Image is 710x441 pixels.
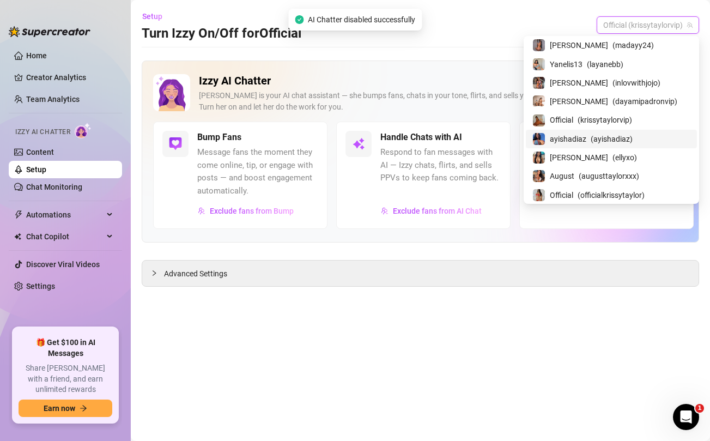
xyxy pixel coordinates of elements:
span: ayishadiaz [550,133,586,145]
img: Yanelis13 [533,58,545,70]
img: JoJo [533,77,545,89]
a: Creator Analytics [26,69,113,86]
span: Official (krissytaylorvip) [603,17,693,33]
span: ( ayishadiaz ) [591,133,633,145]
span: ( ellyxo ) [612,152,637,164]
img: August [533,170,545,182]
span: ( officialkrissytaylor ) [578,189,645,201]
img: svg%3e [169,137,182,150]
span: Chat Copilot [26,228,104,245]
a: Chat Monitoring [26,183,82,191]
button: Exclude fans from Bump [197,202,294,220]
img: logo-BBDzfeDw.svg [9,26,90,37]
img: Maday [533,39,545,51]
span: Earn now [44,404,75,413]
a: Home [26,51,47,60]
span: Exclude fans from AI Chat [393,207,482,215]
img: svg%3e [352,137,365,150]
h3: Turn Izzy On/Off for Official [142,25,301,43]
img: Official [533,189,545,201]
img: Elizabeth [533,152,545,164]
img: ayishadiaz [533,133,545,145]
a: Content [26,148,54,156]
span: 🎁 Get $100 in AI Messages [19,337,112,359]
span: Official [550,189,573,201]
img: Official [533,114,545,126]
span: Setup [142,12,162,21]
img: AI Chatter [75,123,92,138]
h5: Handle Chats with AI [380,131,462,144]
span: team [687,22,693,28]
img: Chat Copilot [14,233,21,240]
span: Yanelis13 [550,58,582,70]
span: Message fans the moment they come online, tip, or engage with posts — and boost engagement automa... [197,146,318,197]
h2: Izzy AI Chatter [199,74,654,88]
span: arrow-right [80,404,87,412]
span: ( krissytaylorvip ) [578,114,632,126]
span: check-circle [295,15,304,24]
img: Izzy AI Chatter [153,74,190,111]
span: ( augusttaylorxxx ) [579,170,639,182]
span: collapsed [151,270,157,276]
span: Izzy AI Chatter [15,127,70,137]
span: Official [550,114,573,126]
h5: Bump Fans [197,131,241,144]
div: collapsed [151,267,164,279]
span: Exclude fans from Bump [210,207,294,215]
a: Team Analytics [26,95,80,104]
span: thunderbolt [14,210,23,219]
a: Discover Viral Videos [26,260,100,269]
span: Automations [26,206,104,223]
span: Share [PERSON_NAME] with a friend, and earn unlimited rewards [19,363,112,395]
button: Earn nowarrow-right [19,400,112,417]
span: ( inlovwithjojo ) [612,77,660,89]
div: [PERSON_NAME] is your AI chat assistant — she bumps fans, chats in your tone, flirts, and sells y... [199,90,654,113]
img: svg%3e [198,207,205,215]
span: [PERSON_NAME] [550,95,608,107]
span: 1 [695,404,704,413]
span: Advanced Settings [164,268,227,280]
img: svg%3e [381,207,389,215]
iframe: Intercom live chat [673,404,699,430]
span: ( layanebb ) [587,58,623,70]
span: August [550,170,574,182]
span: [PERSON_NAME] [550,152,608,164]
button: Exclude fans from AI Chat [380,202,482,220]
span: ( madayy24 ) [612,39,654,51]
span: [PERSON_NAME] [550,77,608,89]
span: AI Chatter disabled successfully [308,14,415,26]
button: Setup [142,8,171,25]
a: Settings [26,282,55,291]
span: ( dayamipadronvip ) [612,95,677,107]
a: Setup [26,165,46,174]
span: Respond to fan messages with AI — Izzy chats, flirts, and sells PPVs to keep fans coming back. [380,146,501,185]
span: [PERSON_NAME] [550,39,608,51]
img: Dayami [533,95,545,107]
